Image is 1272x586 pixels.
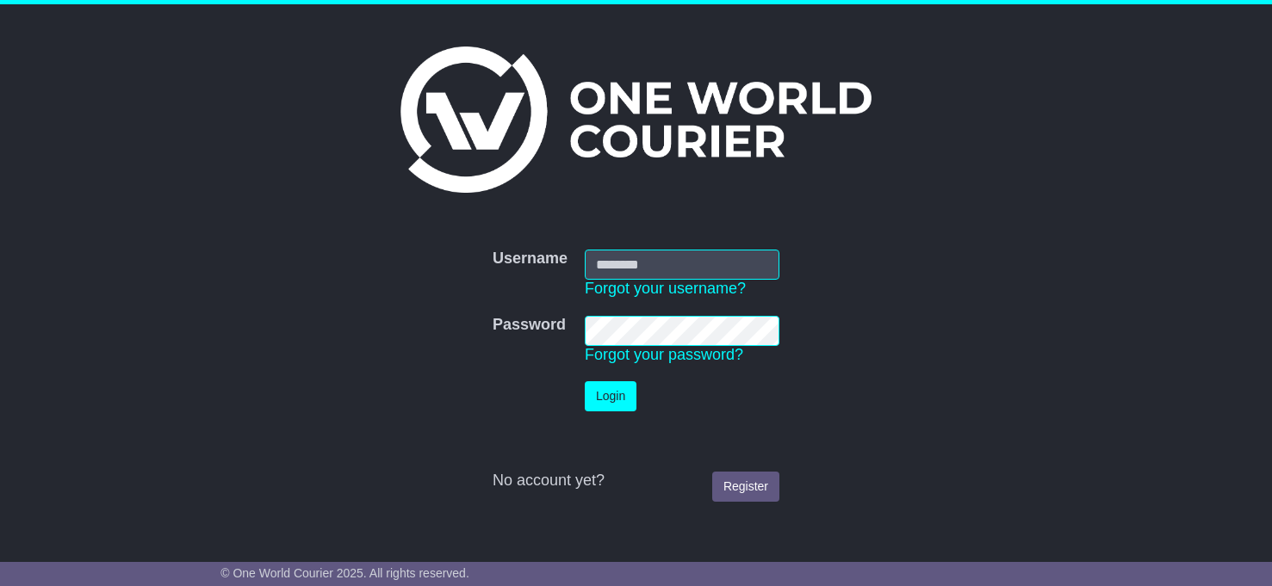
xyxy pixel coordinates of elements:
div: No account yet? [493,472,779,490]
label: Username [493,250,568,268]
label: Password [493,316,566,335]
img: One World [400,46,871,193]
span: © One World Courier 2025. All rights reserved. [220,566,469,580]
a: Forgot your password? [585,346,743,363]
a: Forgot your username? [585,280,746,297]
button: Login [585,381,636,411]
a: Register [712,472,779,502]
